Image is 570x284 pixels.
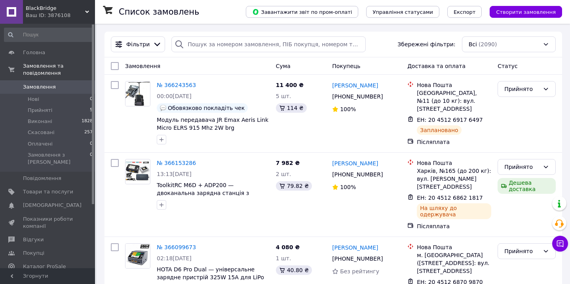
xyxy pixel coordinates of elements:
[417,243,491,251] div: Нова Пошта
[90,96,93,103] span: 0
[340,106,356,112] span: 100%
[28,129,55,136] span: Скасовані
[276,171,291,177] span: 2 шт.
[496,9,556,15] span: Створити замовлення
[276,255,291,261] span: 1 шт.
[397,40,455,48] span: Збережені фільтри:
[168,105,245,111] span: Обовязково покладіть чек
[125,63,160,69] span: Замовлення
[454,9,476,15] span: Експорт
[332,81,378,89] a: [PERSON_NAME]
[490,6,562,18] button: Створити замовлення
[276,181,312,191] div: 79.82 ₴
[157,255,192,261] span: 02:18[DATE]
[332,63,360,69] span: Покупець
[340,268,379,275] span: Без рейтингу
[23,62,95,77] span: Замовлення та повідомлення
[23,175,61,182] span: Повідомлення
[23,188,73,195] span: Товари та послуги
[28,151,90,166] span: Замовлення з [PERSON_NAME]
[125,159,150,184] a: Фото товару
[171,36,366,52] input: Пошук за номером замовлення, ПІБ покупця, номером телефону, Email, номером накладної
[332,159,378,167] a: [PERSON_NAME]
[417,125,462,135] div: Заплановано
[417,81,491,89] div: Нова Пошта
[23,202,82,209] span: [DEMOGRAPHIC_DATA]
[90,107,93,114] span: 5
[417,159,491,167] div: Нова Пошта
[23,216,73,230] span: Показники роботи компанії
[157,182,263,220] a: ToolkitRC M6D + ADP200 — двоканальна зарядна станція з блоком живлення для акумуляторів 1–8S та к...
[252,8,352,15] span: Завантажити звіт по пром-оплаті
[276,160,300,166] span: 7 982 ₴
[157,171,192,177] span: 13:13[DATE]
[276,103,307,113] div: 114 ₴
[276,82,304,88] span: 11 400 ₴
[157,160,196,166] a: № 366153286
[157,244,196,250] a: № 366099673
[23,250,44,257] span: Покупці
[340,184,356,190] span: 100%
[372,9,433,15] span: Управління статусами
[26,5,85,12] span: BlackBridge
[417,195,483,201] span: ЕН: 20 4512 6862 1817
[447,6,482,18] button: Експорт
[331,169,384,180] div: [PHONE_NUMBER]
[417,117,483,123] span: ЕН: 20 4512 6917 6497
[417,251,491,275] div: м. [GEOGRAPHIC_DATA] ([STREET_ADDRESS]: вул. [STREET_ADDRESS]
[125,81,150,106] a: Фото товару
[332,244,378,252] a: [PERSON_NAME]
[157,82,196,88] a: № 366243563
[28,140,53,148] span: Оплачені
[498,63,518,69] span: Статус
[119,7,199,17] h1: Список замовлень
[504,247,540,256] div: Прийнято
[28,107,52,114] span: Прийняті
[160,105,166,111] img: :speech_balloon:
[469,40,477,48] span: Всі
[126,40,150,48] span: Фільтри
[125,243,150,269] a: Фото товару
[276,265,312,275] div: 40.80 ₴
[331,253,384,264] div: [PHONE_NUMBER]
[90,151,93,166] span: 0
[246,6,358,18] button: Завантажити звіт по пром-оплаті
[84,129,93,136] span: 257
[26,12,95,19] div: Ваш ID: 3876108
[417,89,491,113] div: [GEOGRAPHIC_DATA], №11 (до 10 кг): вул. [STREET_ADDRESS]
[157,93,192,99] span: 00:00[DATE]
[23,236,44,243] span: Відгуки
[504,85,540,93] div: Прийнято
[366,6,439,18] button: Управління статусами
[276,93,291,99] span: 5 шт.
[90,140,93,148] span: 0
[276,244,300,250] span: 4 080 ₴
[552,236,568,252] button: Чат з покупцем
[276,63,291,69] span: Cума
[479,41,497,47] span: (2090)
[482,8,562,15] a: Створити замовлення
[157,117,268,131] a: Модуль передавача JR Emax Aeris Link Micro ELRS 915 Mhz 2W brg
[417,222,491,230] div: Післяплата
[82,118,93,125] span: 1828
[28,118,52,125] span: Виконані
[125,161,150,182] img: Фото товару
[331,91,384,102] div: [PHONE_NUMBER]
[417,138,491,146] div: Післяплата
[417,203,491,219] div: На шляху до одержувача
[125,81,150,106] img: Фото товару
[417,167,491,191] div: Харків, №165 (до 200 кг): вул. [PERSON_NAME][STREET_ADDRESS]
[504,163,540,171] div: Прийнято
[28,96,39,103] span: Нові
[4,28,93,42] input: Пошук
[23,263,66,270] span: Каталог ProSale
[498,178,556,194] div: Дешева доставка
[23,49,45,56] span: Головна
[23,83,56,91] span: Замовлення
[407,63,465,69] span: Доставка та оплата
[125,244,150,268] img: Фото товару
